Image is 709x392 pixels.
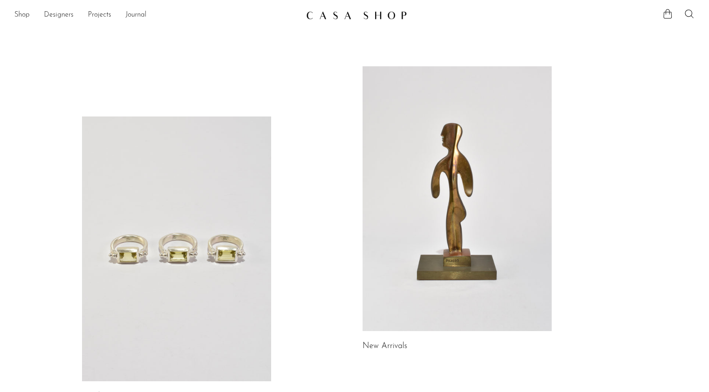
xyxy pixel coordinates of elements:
[14,8,299,23] nav: Desktop navigation
[363,342,407,350] a: New Arrivals
[44,9,73,21] a: Designers
[125,9,147,21] a: Journal
[14,9,30,21] a: Shop
[14,8,299,23] ul: NEW HEADER MENU
[88,9,111,21] a: Projects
